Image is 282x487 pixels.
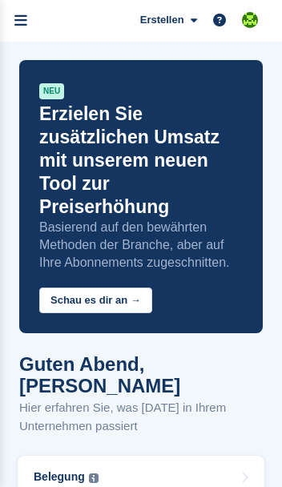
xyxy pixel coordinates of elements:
[39,288,152,314] button: Schau es dir an →
[39,83,64,99] div: NEU
[39,219,243,272] p: Basierend auf den bewährten Methoden der Branche, aber auf Ihre Abonnements zugeschnitten.
[242,12,258,28] img: Stefano
[39,103,243,219] p: Erzielen Sie zusätzlichen Umsatz mit unserem neuen Tool zur Preiserhöhung
[34,470,85,484] div: Belegung
[140,12,184,28] span: Erstellen
[19,399,263,435] p: Hier erfahren Sie, was [DATE] in Ihrem Unternehmen passiert
[19,353,263,396] h1: Guten Abend, [PERSON_NAME]
[89,473,99,483] img: icon-info-grey-7440780725fd019a000dd9b08b2336e03edf1995a4989e88bcd33f0948082b44.svg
